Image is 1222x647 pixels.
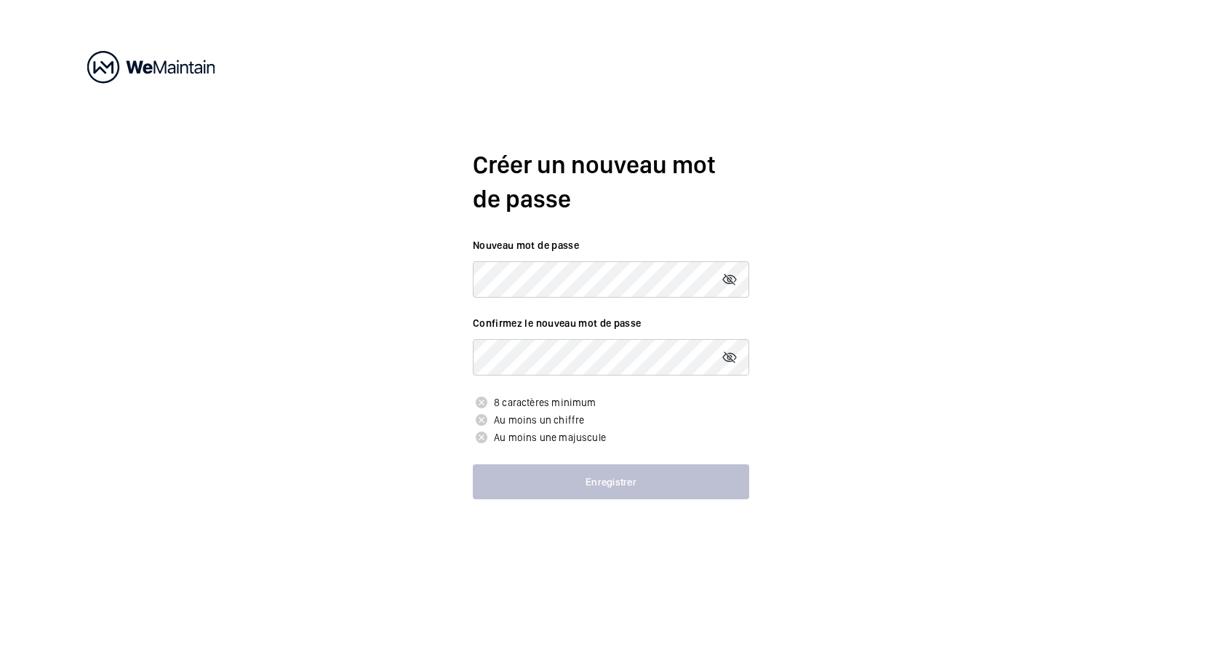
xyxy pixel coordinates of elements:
[473,429,749,446] p: Au moins une majuscule
[473,394,749,411] p: 8 caractères minimum
[473,411,749,429] p: Au moins un chiffre
[473,148,749,216] h2: Créer un nouveau mot de passe
[473,464,749,499] button: Enregistrer
[473,316,749,330] label: Confirmez le nouveau mot de passe
[473,238,749,253] label: Nouveau mot de passe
